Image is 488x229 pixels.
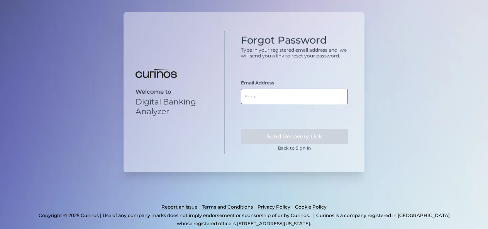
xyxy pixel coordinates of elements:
[241,129,348,144] button: Send Recovery Link
[295,203,327,211] a: Cookie Policy
[202,203,253,211] a: Terms and Conditions
[161,203,197,211] a: Report an issue
[136,97,217,116] p: Digital Banking Analyzer
[39,212,310,218] p: Copyright © 2025 Curinos | Use of any company marks does not imply endorsement or sponsorship of ...
[241,34,348,46] h1: Forgot Password
[241,89,348,104] input: Email
[241,80,274,86] label: Email Address
[136,88,217,95] p: Welcome to
[258,203,290,211] a: Privacy Policy
[241,47,348,59] p: Type in your registered email address and we will send you a link to reset your password.
[136,69,177,78] img: Digital Banking Analyzer
[278,145,311,151] a: Back to Sign In
[177,212,450,227] p: Curinos is a company registered in [GEOGRAPHIC_DATA] whose registered office is [STREET_ADDRESS][...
